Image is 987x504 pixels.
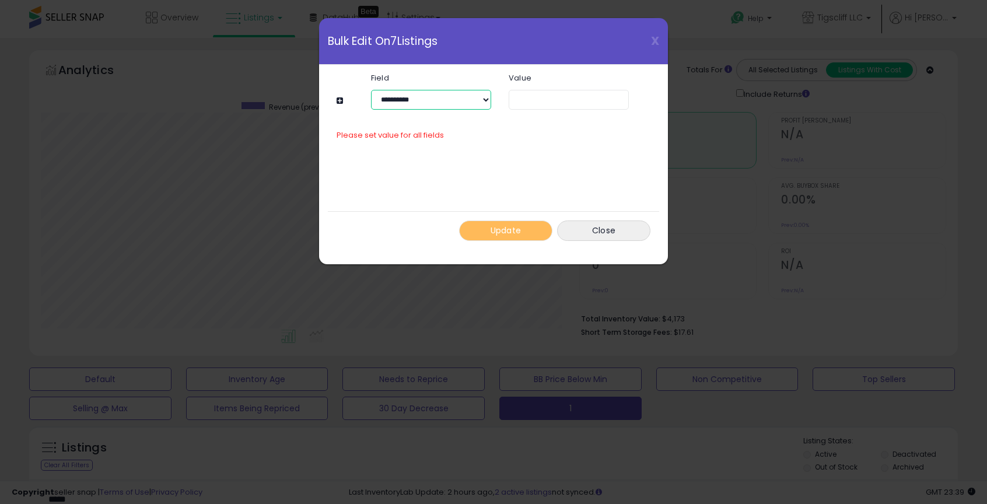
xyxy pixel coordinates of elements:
label: Value [500,74,638,82]
span: X [651,33,659,49]
button: Close [557,220,650,241]
span: Please set value for all fields [337,129,444,141]
span: Update [491,225,521,236]
label: Field [362,74,500,82]
span: Bulk Edit On 7 Listings [328,36,437,47]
